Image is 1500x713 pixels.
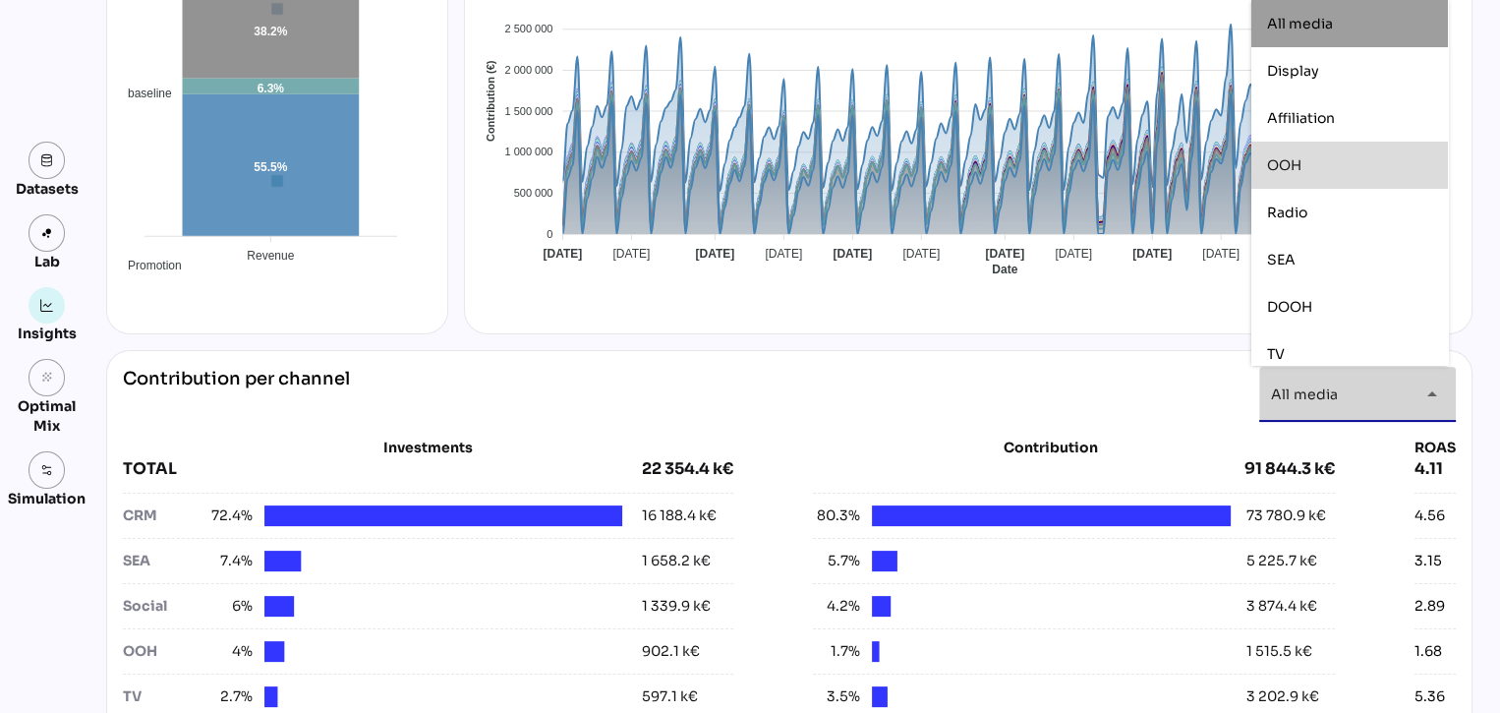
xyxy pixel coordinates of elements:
span: Radio [1267,204,1307,221]
span: 2.7% [205,686,253,707]
div: TV [123,686,205,707]
span: 5.7% [813,551,860,571]
span: 1.7% [813,641,860,662]
tspan: Revenue [247,249,294,263]
span: DOOH [1267,298,1312,316]
div: 4.56 [1414,505,1445,526]
tspan: 1 000 000 [504,146,552,157]
span: OOH [1267,156,1301,174]
div: 3 874.4 k€ [1246,596,1317,617]
div: Optimal Mix [8,396,86,436]
tspan: [DATE] [833,247,872,261]
tspan: [DATE] [543,247,582,261]
tspan: 1 500 000 [504,105,552,117]
div: 2.89 [1414,596,1445,617]
div: 22 354.4 k€ [642,457,733,481]
div: 4.11 [1414,457,1456,481]
div: 73 780.9 k€ [1246,505,1326,526]
span: Promotion [113,259,182,272]
div: Contribution per channel [123,367,350,422]
div: Investments [123,438,733,457]
tspan: 2 500 000 [504,23,552,34]
div: 3 202.9 k€ [1246,686,1319,707]
tspan: [DATE] [695,247,734,261]
text: Date [992,263,1017,276]
tspan: 500 000 [513,187,552,199]
div: 1 515.5 k€ [1246,641,1312,662]
span: Affiliation [1267,109,1335,127]
tspan: [DATE] [1202,247,1240,261]
span: 7.4% [205,551,253,571]
div: 3.15 [1414,551,1442,571]
tspan: 0 [547,228,552,240]
span: TV [1267,345,1285,363]
img: lab.svg [40,226,54,240]
img: settings.svg [40,463,54,477]
span: All media [1271,386,1338,403]
div: 1.68 [1414,641,1442,662]
span: baseline [113,87,172,100]
img: graph.svg [40,299,54,313]
div: Lab [26,252,69,271]
tspan: [DATE] [612,247,650,261]
div: 1 339.9 k€ [642,596,711,617]
span: SEA [1267,251,1296,268]
div: Social [123,596,205,617]
span: All media [1267,15,1333,32]
img: data.svg [40,153,54,167]
span: 6% [205,596,253,617]
div: CRM [123,505,205,526]
div: Simulation [8,489,86,508]
span: 3.5% [813,686,860,707]
tspan: [DATE] [1055,247,1092,261]
div: 902.1 k€ [642,641,700,662]
div: TOTAL [123,457,642,481]
tspan: [DATE] [1132,247,1172,261]
div: OOH [123,641,205,662]
div: 597.1 k€ [642,686,698,707]
tspan: [DATE] [902,247,940,261]
div: 1 658.2 k€ [642,551,711,571]
span: 4.2% [813,596,860,617]
span: 4% [205,641,253,662]
i: arrow_drop_down [1420,383,1444,406]
tspan: [DATE] [765,247,802,261]
div: 5.36 [1414,686,1445,707]
div: ROAS [1414,438,1456,457]
text: Contribution (€) [484,60,495,142]
div: SEA [123,551,205,571]
span: 72.4% [205,505,253,526]
div: 91 844.3 k€ [1244,457,1335,481]
div: Datasets [16,179,79,199]
tspan: 2 000 000 [504,64,552,76]
div: Contribution [862,438,1238,457]
div: Insights [18,324,77,343]
div: 5 225.7 k€ [1246,551,1317,571]
div: 16 188.4 k€ [642,505,717,526]
span: Display [1267,62,1319,80]
tspan: [DATE] [985,247,1024,261]
i: grain [40,371,54,385]
span: 80.3% [813,505,860,526]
